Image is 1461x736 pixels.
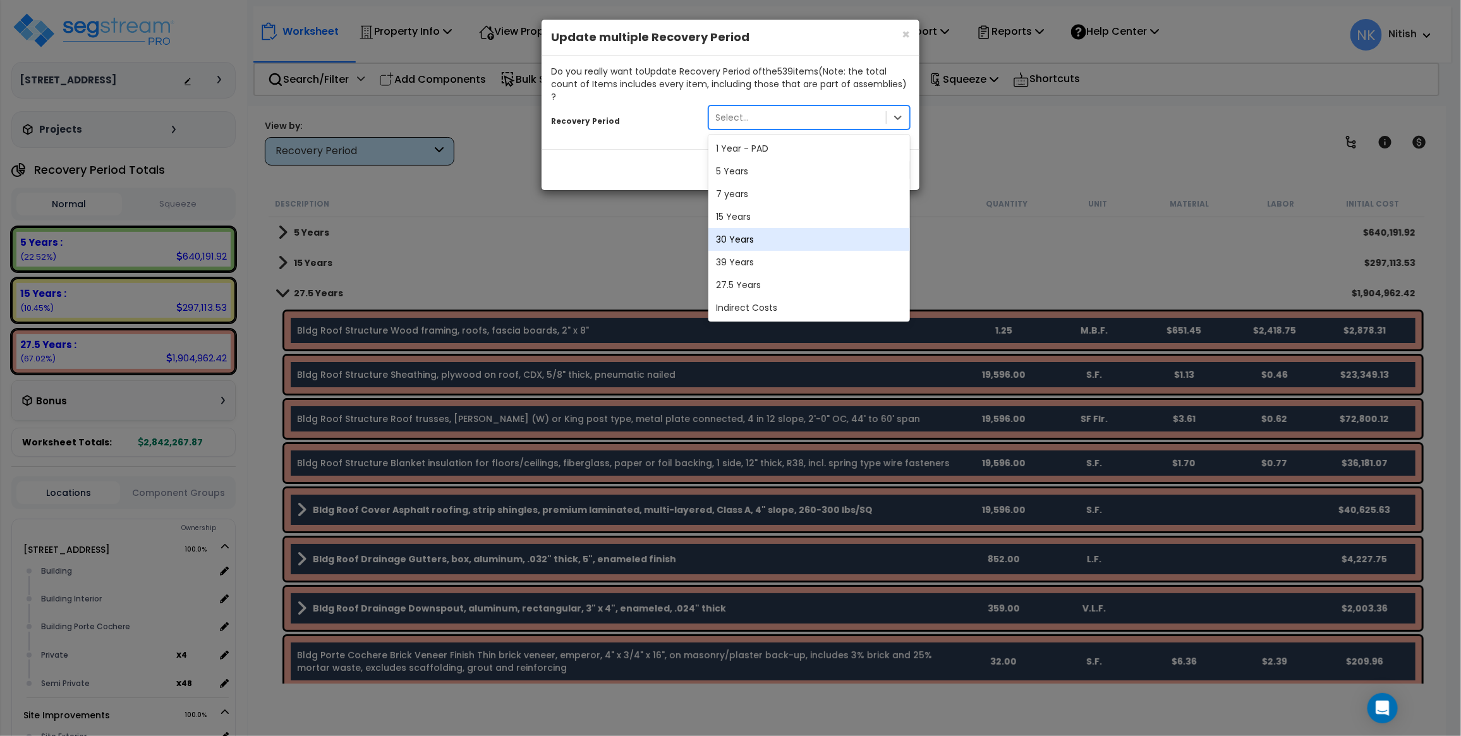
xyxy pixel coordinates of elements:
[551,65,910,103] div: Do you really want to Update Recovery Period of the 539 item s (Note: the total count of Items in...
[708,137,910,160] div: 1 Year - PAD
[715,111,749,124] div: Select...
[708,205,910,228] div: 15 Years
[708,296,910,319] div: Indirect Costs
[708,160,910,183] div: 5 Years
[902,25,910,44] span: ×
[708,251,910,274] div: 39 Years
[708,228,910,251] div: 30 Years
[551,29,749,45] b: Update multiple Recovery Period
[708,183,910,205] div: 7 years
[708,274,910,296] div: 27.5 Years
[551,116,620,126] small: Recovery Period
[1367,693,1398,723] div: Open Intercom Messenger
